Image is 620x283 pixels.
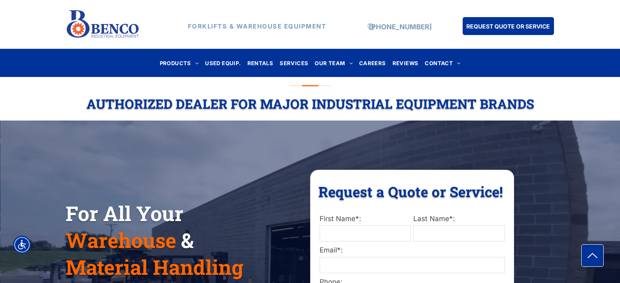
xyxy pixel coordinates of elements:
[66,227,176,254] span: Warehouse
[320,214,411,224] label: First Name*:
[463,17,554,35] a: REQUEST QUOTE OR SERVICE
[13,236,31,254] div: Accessibility Menu
[369,23,432,31] a: [PHONE_NUMBER]
[66,254,243,281] span: Material Handling
[181,227,194,254] span: &
[421,57,463,68] a: CONTACT
[320,245,505,256] label: Email*:
[276,57,311,68] a: SERVICES
[157,57,202,68] a: PRODUCTS
[356,57,389,68] a: CAREERS
[413,214,505,224] label: Last Name*:
[311,57,356,68] a: OUR TEAM
[86,95,534,112] span: Authorized Dealer For Major Industrial Equipment Brands
[389,57,422,68] a: REVIEWS
[188,22,327,30] strong: FORKLIFTS & WAREHOUSE EQUIPMENT
[202,57,244,68] a: USED EQUIP.
[66,200,183,227] span: For All Your
[466,19,550,34] span: REQUEST QUOTE OR SERVICE
[244,57,277,68] a: RENTALS
[318,182,503,201] span: Request a Quote or Service!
